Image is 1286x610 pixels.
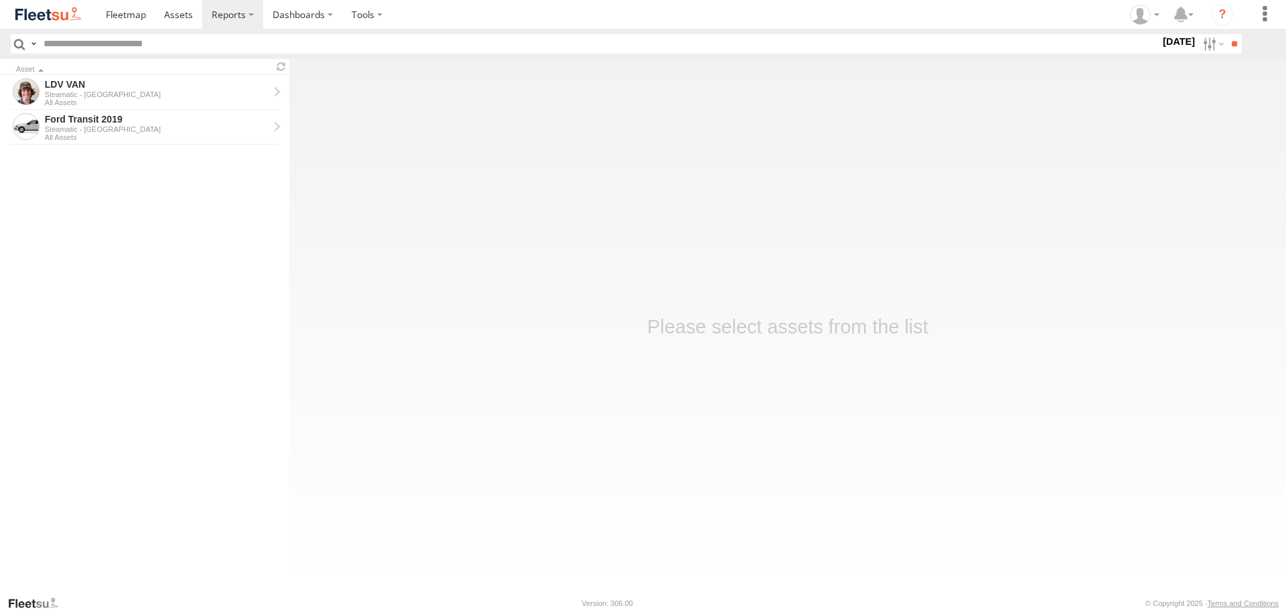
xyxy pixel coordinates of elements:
span: Refresh [273,60,289,73]
div: Steamatic - [GEOGRAPHIC_DATA] [45,90,269,98]
div: Version: 306.00 [582,599,633,607]
a: Visit our Website [7,597,69,610]
div: All Assets [45,133,269,141]
label: Search Query [28,34,39,54]
div: Steamatic - [GEOGRAPHIC_DATA] [45,125,269,133]
label: [DATE] [1160,34,1198,49]
div: Stephanie Renton [1125,5,1164,25]
div: LDV VAN - View Asset History [45,78,269,90]
img: fleetsu-logo-horizontal.svg [13,5,83,23]
a: Terms and Conditions [1208,599,1279,607]
i: ? [1212,4,1233,25]
div: Ford Transit 2019 - View Asset History [45,113,269,125]
label: Search Filter Options [1198,34,1226,54]
div: All Assets [45,98,269,106]
div: © Copyright 2025 - [1145,599,1279,607]
div: Click to Sort [16,66,268,73]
